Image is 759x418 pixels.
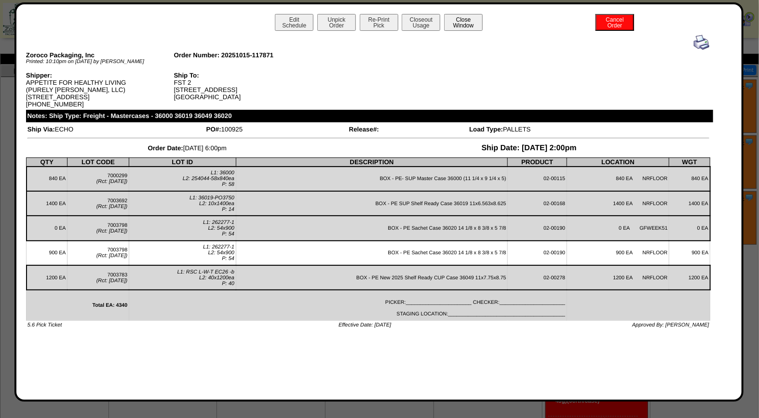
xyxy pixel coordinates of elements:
td: 1200 EA NRFLOOR [567,265,669,290]
span: Ship Date: [DATE] 2:00pm [482,144,577,152]
div: APPETITE FOR HEALTHY LIVING (PURELY [PERSON_NAME], LLC) [STREET_ADDRESS] [PHONE_NUMBER] [26,72,174,108]
td: 02-00168 [508,191,567,216]
button: Re-PrintPick [360,14,398,31]
th: DESCRIPTION [236,157,508,167]
span: Effective Date: [DATE] [339,322,391,328]
td: 7003798 [68,216,129,240]
td: 02-00278 [508,265,567,290]
div: Notes: Ship Type: Freight - Mastercases - 36000 36019 36049 36020 [26,110,713,122]
td: 0 EA [669,216,710,240]
span: Order Date: [148,144,183,152]
span: Ship Via: [27,126,55,133]
span: (Rct: [DATE]) [96,278,128,284]
td: PALLETS [469,125,710,133]
td: 1400 EA [669,191,710,216]
td: [DATE] 6:00pm [27,144,348,153]
button: CancelOrder [596,14,634,31]
div: Ship To: [174,72,322,79]
span: PO#: [206,126,221,133]
span: L1: 262277-1 L2: 54x900 P: 54 [203,220,234,237]
span: Load Type: [469,126,503,133]
span: L1: 262277-1 L2: 54x900 P: 54 [203,244,234,261]
td: 7003783 [68,265,129,290]
span: Release#: [349,126,379,133]
th: WGT [669,157,710,167]
div: Printed: 10:10pm on [DATE] by [PERSON_NAME] [26,59,174,65]
button: UnpickOrder [317,14,356,31]
a: CloseWindow [443,22,484,29]
td: 1400 EA [27,191,68,216]
button: CloseoutUsage [402,14,440,31]
td: 7003798 [68,241,129,265]
td: ECHO [27,125,205,133]
button: EditSchedule [275,14,313,31]
th: PRODUCT [508,157,567,167]
td: 7003692 [68,191,129,216]
td: 02-00115 [508,167,567,191]
th: LOCATION [567,157,669,167]
span: (Rct: [DATE]) [96,228,128,234]
td: 1200 EA [669,265,710,290]
th: LOT ID [129,157,236,167]
div: Shipper: [26,72,174,79]
span: Approved By: [PERSON_NAME] [632,322,709,328]
td: BOX - PE New 2025 Shelf Ready CUP Case 36049 11x7.75x8.75 [236,265,508,290]
td: BOX - PE Sachet Case 36020 14 1/8 x 8 3/8 x 5 7/8 [236,216,508,240]
td: BOX - PE SUP Shelf Ready Case 36019 11x6.563x8.625 [236,191,508,216]
td: 840 EA NRFLOOR [567,167,669,191]
span: L1: 36000 L2: 254044-58x840ea P: 58 [183,170,234,187]
td: 02-00190 [508,216,567,240]
td: 900 EA NRFLOOR [567,241,669,265]
td: 7000299 [68,167,129,191]
td: 0 EA GFWEEK51 [567,216,669,240]
td: 0 EA [27,216,68,240]
span: L1: RSC L-W-T EC26 -b L2: 40x1200ea P: 40 [177,269,234,287]
span: (Rct: [DATE]) [96,204,128,209]
span: 5.6 Pick Ticket [27,322,62,328]
div: FST 2 [STREET_ADDRESS] [GEOGRAPHIC_DATA] [174,72,322,101]
img: print.gif [694,35,709,50]
td: 840 EA [669,167,710,191]
td: 100925 [206,125,348,133]
td: 02-00190 [508,241,567,265]
td: 900 EA [27,241,68,265]
th: QTY [27,157,68,167]
th: LOT CODE [68,157,129,167]
div: Order Number: 20251015-117871 [174,52,322,59]
td: PICKER:_______________________ CHECKER:_______________________ STAGING LOCATION:_________________... [129,290,567,320]
span: (Rct: [DATE]) [96,179,128,184]
td: 1400 EA NRFLOOR [567,191,669,216]
td: BOX - PE Sachet Case 36020 14 1/8 x 8 3/8 x 5 7/8 [236,241,508,265]
td: 900 EA [669,241,710,265]
button: CloseWindow [444,14,483,31]
span: (Rct: [DATE]) [96,253,128,259]
td: 840 EA [27,167,68,191]
span: L1: 36019-PO3750 L2: 10x1400ea P: 14 [190,195,234,212]
td: 1200 EA [27,265,68,290]
td: Total EA: 4340 [27,290,129,320]
td: BOX - PE- SUP Master Case 36000 (11 1/4 x 9 1/4 x 5) [236,167,508,191]
div: Zoroco Packaging, Inc [26,52,174,59]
